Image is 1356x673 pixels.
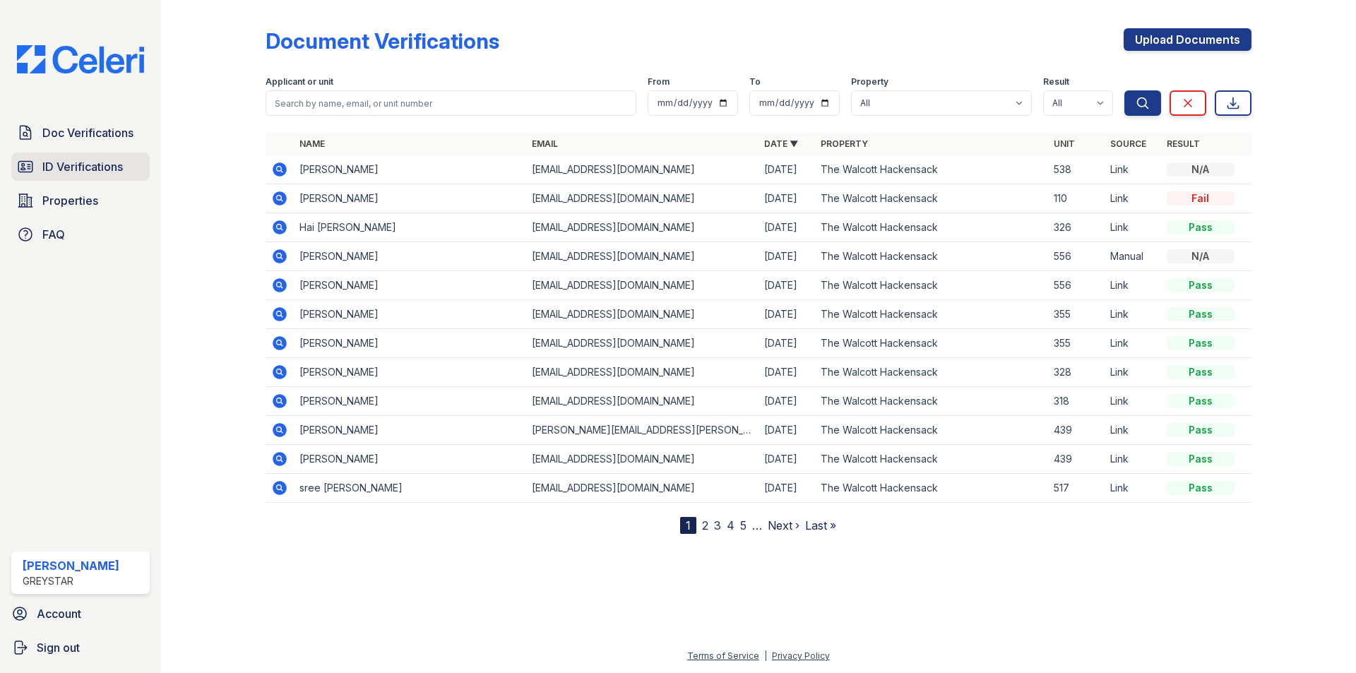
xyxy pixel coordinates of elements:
div: Pass [1167,220,1235,234]
td: Link [1105,445,1161,474]
td: The Walcott Hackensack [815,155,1047,184]
span: Properties [42,192,98,209]
td: [EMAIL_ADDRESS][DOMAIN_NAME] [526,271,759,300]
td: [DATE] [759,329,815,358]
td: [PERSON_NAME] [294,387,526,416]
td: 355 [1048,329,1105,358]
a: Terms of Service [687,650,759,661]
label: Applicant or unit [266,76,333,88]
td: [EMAIL_ADDRESS][DOMAIN_NAME] [526,329,759,358]
span: … [752,517,762,534]
td: [PERSON_NAME] [294,445,526,474]
span: ID Verifications [42,158,123,175]
td: Link [1105,300,1161,329]
td: [EMAIL_ADDRESS][DOMAIN_NAME] [526,242,759,271]
td: The Walcott Hackensack [815,474,1047,503]
a: FAQ [11,220,150,249]
td: 439 [1048,416,1105,445]
a: Privacy Policy [772,650,830,661]
div: Document Verifications [266,28,499,54]
a: 3 [714,518,721,532]
td: [PERSON_NAME] [294,271,526,300]
td: [DATE] [759,474,815,503]
td: Link [1105,271,1161,300]
div: Pass [1167,481,1235,495]
td: The Walcott Hackensack [815,213,1047,242]
td: [PERSON_NAME] [294,329,526,358]
span: Doc Verifications [42,124,133,141]
label: From [648,76,670,88]
td: 556 [1048,271,1105,300]
a: ID Verifications [11,153,150,181]
td: Manual [1105,242,1161,271]
label: Property [851,76,888,88]
a: Account [6,600,155,628]
td: [DATE] [759,387,815,416]
td: 439 [1048,445,1105,474]
a: 5 [740,518,747,532]
td: 517 [1048,474,1105,503]
td: Link [1105,416,1161,445]
td: [DATE] [759,184,815,213]
div: N/A [1167,249,1235,263]
td: Hai [PERSON_NAME] [294,213,526,242]
td: 355 [1048,300,1105,329]
td: [DATE] [759,300,815,329]
div: Pass [1167,452,1235,466]
div: N/A [1167,162,1235,177]
td: The Walcott Hackensack [815,300,1047,329]
td: [PERSON_NAME] [294,155,526,184]
td: 326 [1048,213,1105,242]
td: [DATE] [759,445,815,474]
td: [PERSON_NAME] [294,416,526,445]
td: [EMAIL_ADDRESS][DOMAIN_NAME] [526,213,759,242]
label: Result [1043,76,1069,88]
td: 318 [1048,387,1105,416]
td: [EMAIL_ADDRESS][DOMAIN_NAME] [526,300,759,329]
a: Upload Documents [1124,28,1251,51]
td: Link [1105,184,1161,213]
a: Source [1110,138,1146,149]
td: The Walcott Hackensack [815,184,1047,213]
div: 1 [680,517,696,534]
td: [PERSON_NAME] [294,300,526,329]
a: Properties [11,186,150,215]
td: [PERSON_NAME][EMAIL_ADDRESS][PERSON_NAME][DOMAIN_NAME] [526,416,759,445]
td: [DATE] [759,213,815,242]
td: [PERSON_NAME] [294,358,526,387]
button: Sign out [6,633,155,662]
td: The Walcott Hackensack [815,329,1047,358]
a: Unit [1054,138,1075,149]
td: 538 [1048,155,1105,184]
a: Doc Verifications [11,119,150,147]
td: sree [PERSON_NAME] [294,474,526,503]
td: The Walcott Hackensack [815,445,1047,474]
td: [EMAIL_ADDRESS][DOMAIN_NAME] [526,387,759,416]
div: Pass [1167,423,1235,437]
td: Link [1105,329,1161,358]
td: [DATE] [759,416,815,445]
span: Sign out [37,639,80,656]
img: CE_Logo_Blue-a8612792a0a2168367f1c8372b55b34899dd931a85d93a1a3d3e32e68fde9ad4.png [6,45,155,73]
td: [DATE] [759,271,815,300]
a: 2 [702,518,708,532]
input: Search by name, email, or unit number [266,90,636,116]
td: The Walcott Hackensack [815,387,1047,416]
td: [PERSON_NAME] [294,242,526,271]
label: To [749,76,761,88]
td: [DATE] [759,242,815,271]
td: The Walcott Hackensack [815,242,1047,271]
td: 556 [1048,242,1105,271]
td: [DATE] [759,155,815,184]
a: Last » [805,518,836,532]
div: Pass [1167,307,1235,321]
td: Link [1105,155,1161,184]
a: Result [1167,138,1200,149]
td: The Walcott Hackensack [815,416,1047,445]
td: Link [1105,358,1161,387]
a: 4 [727,518,734,532]
td: 110 [1048,184,1105,213]
td: [EMAIL_ADDRESS][DOMAIN_NAME] [526,474,759,503]
div: Pass [1167,394,1235,408]
td: [EMAIL_ADDRESS][DOMAIN_NAME] [526,358,759,387]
